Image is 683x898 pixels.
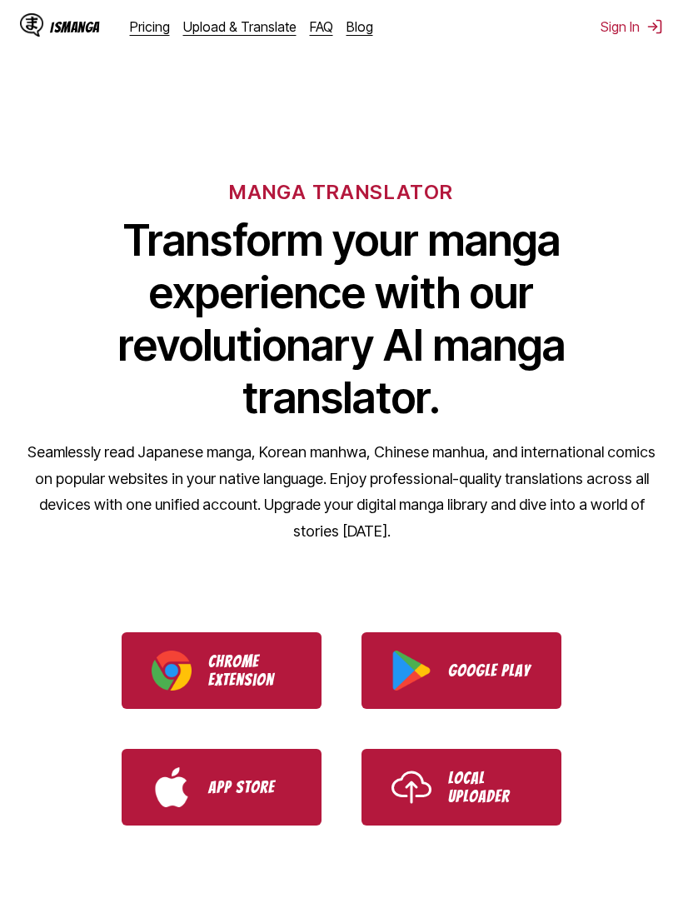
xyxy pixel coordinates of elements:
a: Blog [346,18,373,35]
h6: MANGA TRANSLATOR [229,180,453,204]
p: App Store [208,778,292,796]
img: App Store logo [152,767,192,807]
a: IsManga LogoIsManga [20,13,130,40]
a: Download IsManga from App Store [122,749,322,826]
p: Google Play [448,661,531,680]
img: Sign out [646,18,663,35]
img: IsManga Logo [20,13,43,37]
p: Chrome Extension [208,652,292,689]
a: Upload & Translate [183,18,297,35]
a: Download IsManga from Google Play [361,632,561,709]
a: FAQ [310,18,333,35]
p: Seamlessly read Japanese manga, Korean manhwa, Chinese manhua, and international comics on popula... [20,439,663,544]
a: Download IsManga Chrome Extension [122,632,322,709]
div: IsManga [50,19,100,35]
h1: Transform your manga experience with our revolutionary AI manga translator. [20,214,663,424]
img: Google Play logo [391,651,431,691]
p: Local Uploader [448,769,531,806]
img: Upload icon [391,767,431,807]
a: Pricing [130,18,170,35]
button: Sign In [601,18,663,35]
img: Chrome logo [152,651,192,691]
a: Use IsManga Local Uploader [361,749,561,826]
